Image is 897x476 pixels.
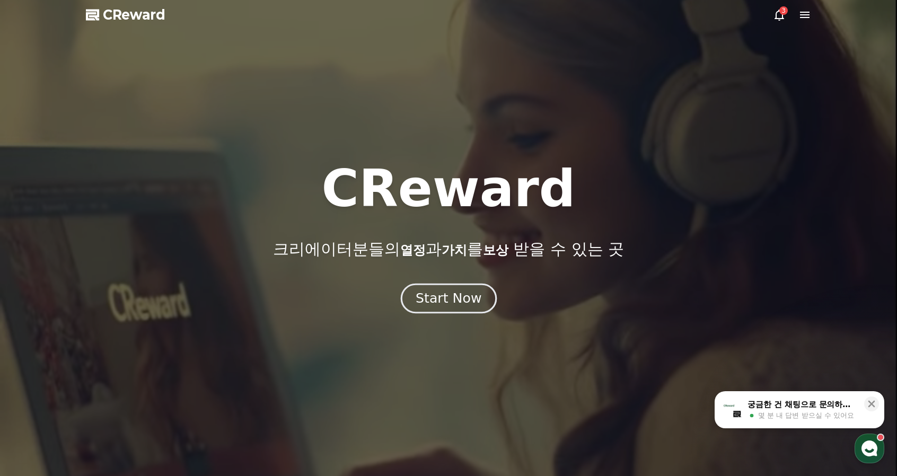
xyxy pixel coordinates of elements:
span: 보상 [483,243,508,258]
a: Start Now [403,295,495,305]
p: 크리에이터분들의 과 를 받을 수 있는 곳 [273,240,624,259]
span: 홈 [33,352,40,360]
button: Start Now [400,284,496,314]
a: 설정 [137,336,204,363]
span: 열정 [400,243,426,258]
span: 설정 [164,352,177,360]
span: CReward [103,6,165,23]
h1: CReward [321,163,575,214]
a: CReward [86,6,165,23]
a: 대화 [70,336,137,363]
span: 대화 [97,352,110,361]
a: 홈 [3,336,70,363]
a: 3 [773,8,786,21]
div: Start Now [416,289,481,307]
span: 가치 [442,243,467,258]
div: 3 [779,6,788,15]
